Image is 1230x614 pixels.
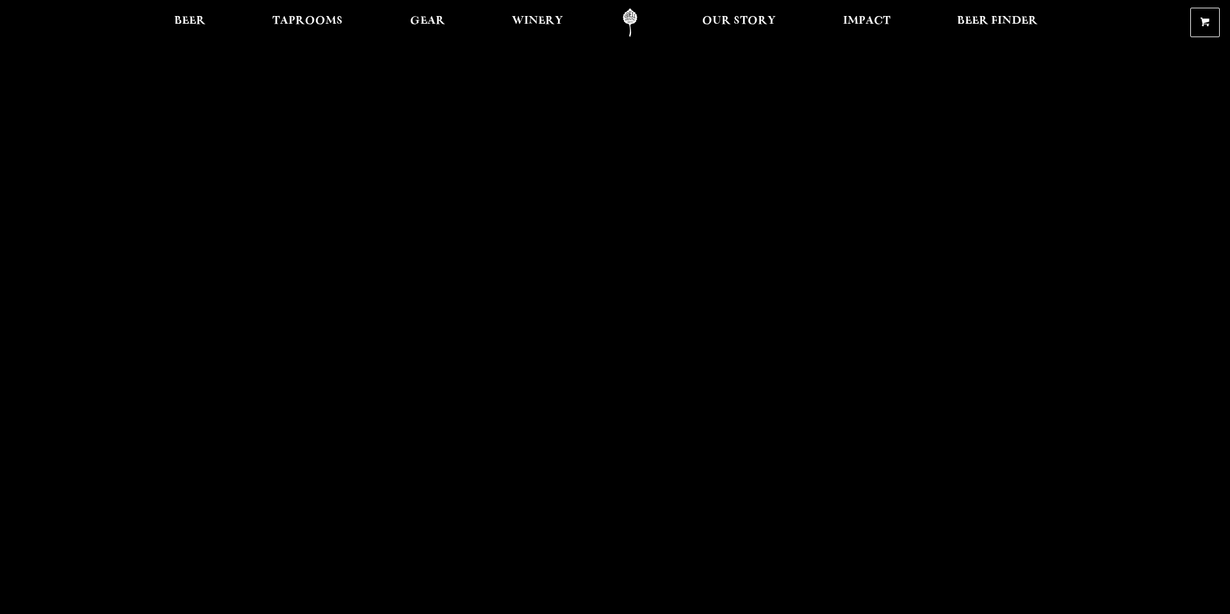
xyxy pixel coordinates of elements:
a: Taprooms [264,8,351,37]
a: Impact [835,8,899,37]
a: Odell Home [606,8,654,37]
a: Beer [166,8,214,37]
a: Beer Finder [949,8,1046,37]
a: Our Story [694,8,784,37]
span: Impact [843,16,890,26]
span: Winery [512,16,563,26]
a: Gear [402,8,454,37]
span: Gear [410,16,445,26]
span: Beer Finder [957,16,1038,26]
span: Our Story [702,16,776,26]
a: Winery [504,8,571,37]
span: Taprooms [272,16,343,26]
span: Beer [174,16,206,26]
